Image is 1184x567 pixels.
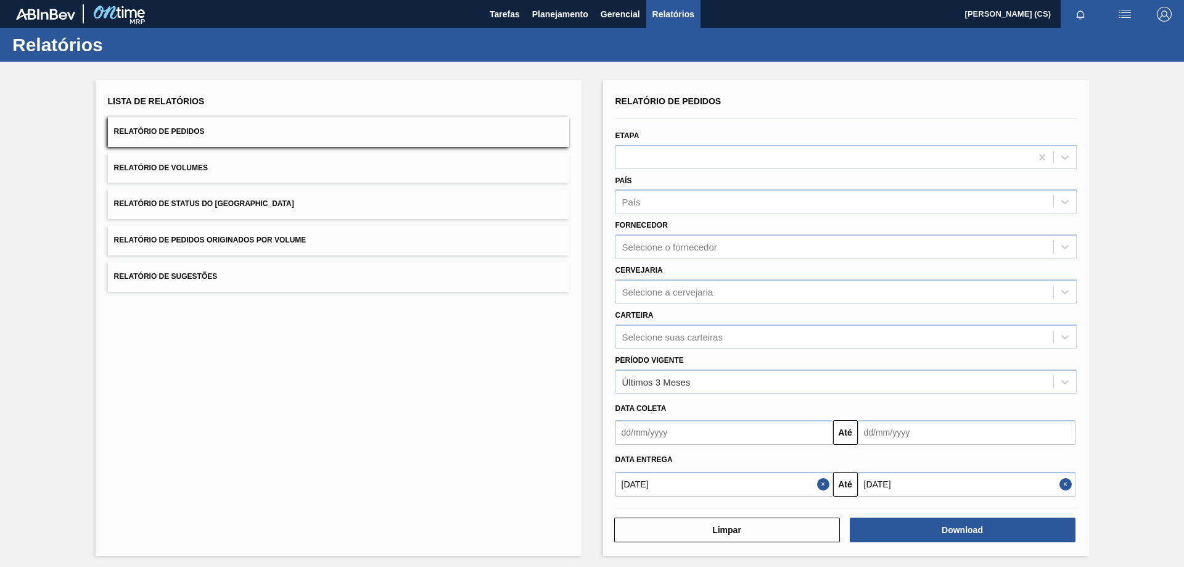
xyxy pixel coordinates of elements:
[817,472,833,497] button: Close
[114,127,205,136] span: Relatório de Pedidos
[622,331,723,342] div: Selecione suas carteiras
[16,9,75,20] img: TNhmsLtSVTkK8tSr43FrP2fwEKptu5GPRR3wAAAABJRU5ErkJggg==
[1059,472,1075,497] button: Close
[1061,6,1100,23] button: Notificações
[622,197,641,207] div: País
[108,117,569,147] button: Relatório de Pedidos
[108,262,569,292] button: Relatório de Sugestões
[858,472,1075,497] input: dd/mm/yyyy
[833,420,858,445] button: Até
[615,266,663,275] label: Cervejaria
[615,356,684,365] label: Período Vigente
[108,189,569,219] button: Relatório de Status do [GEOGRAPHIC_DATA]
[490,7,520,22] span: Tarefas
[622,242,717,252] div: Selecione o fornecedor
[615,131,639,140] label: Etapa
[833,472,858,497] button: Até
[622,286,713,297] div: Selecione a cervejaria
[850,518,1075,542] button: Download
[532,7,588,22] span: Planejamento
[615,420,833,445] input: dd/mm/yyyy
[1117,7,1132,22] img: userActions
[652,7,694,22] span: Relatórios
[615,176,632,185] label: País
[622,376,691,387] div: Últimos 3 Meses
[1157,7,1172,22] img: Logout
[615,311,654,320] label: Carteira
[615,455,673,464] span: Data entrega
[108,153,569,183] button: Relatório de Volumes
[615,221,668,230] label: Fornecedor
[858,420,1075,445] input: dd/mm/yyyy
[108,96,205,106] span: Lista de Relatórios
[614,518,840,542] button: Limpar
[108,225,569,255] button: Relatório de Pedidos Originados por Volume
[114,272,218,281] span: Relatório de Sugestões
[615,472,833,497] input: dd/mm/yyyy
[601,7,640,22] span: Gerencial
[114,236,306,244] span: Relatório de Pedidos Originados por Volume
[615,96,721,106] span: Relatório de Pedidos
[12,38,231,52] h1: Relatórios
[114,199,294,208] span: Relatório de Status do [GEOGRAPHIC_DATA]
[114,163,208,172] span: Relatório de Volumes
[615,404,667,413] span: Data coleta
